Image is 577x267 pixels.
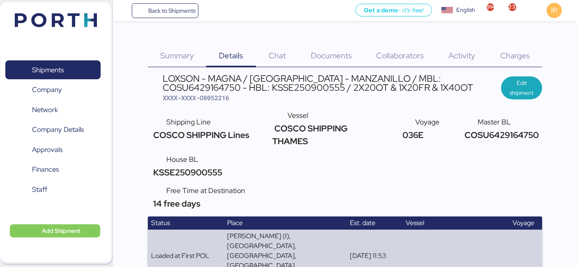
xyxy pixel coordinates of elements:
span: Edit shipment [508,78,536,98]
a: Finances [5,160,101,179]
span: Add Shipment [42,226,80,236]
span: Approvals [32,144,62,156]
span: Details [219,50,243,61]
span: 14 free days [151,198,200,209]
span: Finances [32,163,59,175]
button: Menu [118,4,132,18]
span: Activity [448,50,475,61]
span: Vessel [287,110,308,120]
span: IR [551,5,557,16]
th: Place [224,216,347,230]
span: COSU6429164750 [462,129,539,140]
span: House BL [166,154,198,164]
th: Status [148,216,224,230]
a: Back to Shipments [132,3,199,18]
a: Approvals [5,140,101,159]
span: KSSE250900555 [151,167,222,178]
span: XXXX-XXXX-O0052216 [163,94,229,102]
span: Back to Shipments [148,6,195,16]
button: Edit shipment [501,76,542,99]
a: Staff [5,180,101,199]
span: Charges [500,50,530,61]
span: COSCO SHIPPING THAMES [272,123,347,147]
span: 036E [400,129,423,140]
div: English [456,6,475,14]
span: Master BL [478,117,511,127]
div: LOXSON - MAGNA / [GEOGRAPHIC_DATA] - MANZANILLO / MBL: COSU6429164750 - HBL: KSSE250900555 / 2X20... [163,74,501,92]
th: Voyage [509,216,543,230]
span: Summary [160,50,194,61]
span: Shipping Line [166,117,211,127]
span: Shipments [32,64,64,76]
th: Est. date [347,216,402,230]
span: COSCO SHIPPING Lines [151,129,249,140]
span: Network [32,104,58,116]
span: Free Time at Destination [166,186,245,195]
span: Chat [269,50,286,61]
span: Company Details [32,124,84,136]
a: Shipments [5,60,101,79]
a: Company [5,81,101,99]
button: Add Shipment [10,224,100,237]
span: Staff [32,184,47,196]
span: Voyage [415,117,439,127]
span: Collaborators [376,50,424,61]
span: Documents [311,50,352,61]
a: Company Details [5,120,101,139]
th: Vessel [402,216,509,230]
a: Network [5,100,101,119]
span: Company [32,84,62,96]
